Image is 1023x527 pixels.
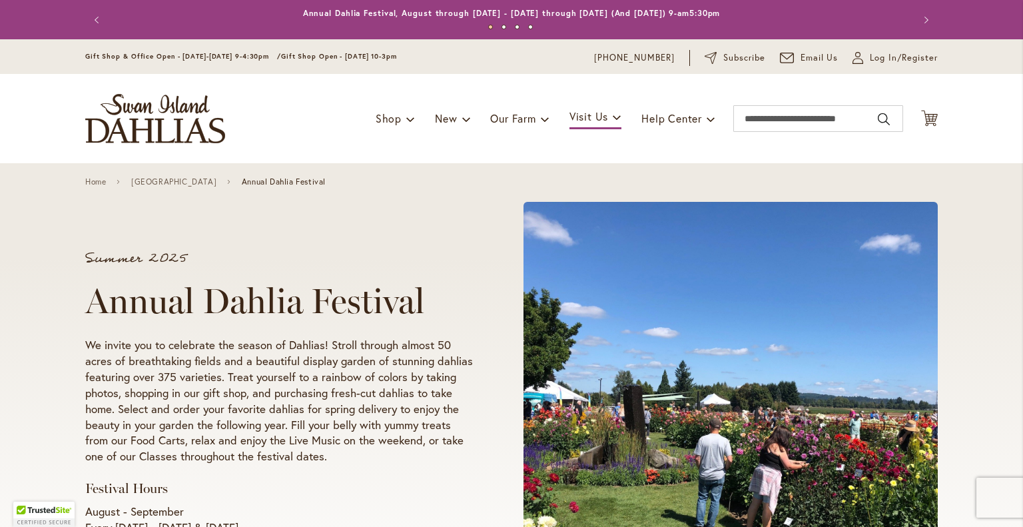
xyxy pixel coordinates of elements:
button: Next [911,7,938,33]
span: Visit Us [569,109,608,123]
span: Annual Dahlia Festival [242,177,326,187]
p: We invite you to celebrate the season of Dahlias! Stroll through almost 50 acres of breathtaking ... [85,337,473,465]
button: 3 of 4 [515,25,519,29]
div: TrustedSite Certified [13,502,75,527]
button: Previous [85,7,112,33]
a: Log In/Register [852,51,938,65]
span: Subscribe [723,51,765,65]
span: Gift Shop Open - [DATE] 10-3pm [281,52,397,61]
h3: Festival Hours [85,480,473,497]
h1: Annual Dahlia Festival [85,281,473,321]
span: Help Center [641,111,702,125]
a: Subscribe [705,51,765,65]
a: [PHONE_NUMBER] [594,51,675,65]
span: New [435,111,457,125]
span: Our Farm [490,111,535,125]
a: Home [85,177,106,187]
span: Gift Shop & Office Open - [DATE]-[DATE] 9-4:30pm / [85,52,281,61]
a: Annual Dahlia Festival, August through [DATE] - [DATE] through [DATE] (And [DATE]) 9-am5:30pm [303,8,721,18]
span: Shop [376,111,402,125]
button: 1 of 4 [488,25,493,29]
a: store logo [85,94,225,143]
a: Email Us [780,51,839,65]
p: Summer 2025 [85,252,473,265]
button: 4 of 4 [528,25,533,29]
span: Log In/Register [870,51,938,65]
button: 2 of 4 [502,25,506,29]
span: Email Us [801,51,839,65]
a: [GEOGRAPHIC_DATA] [131,177,216,187]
